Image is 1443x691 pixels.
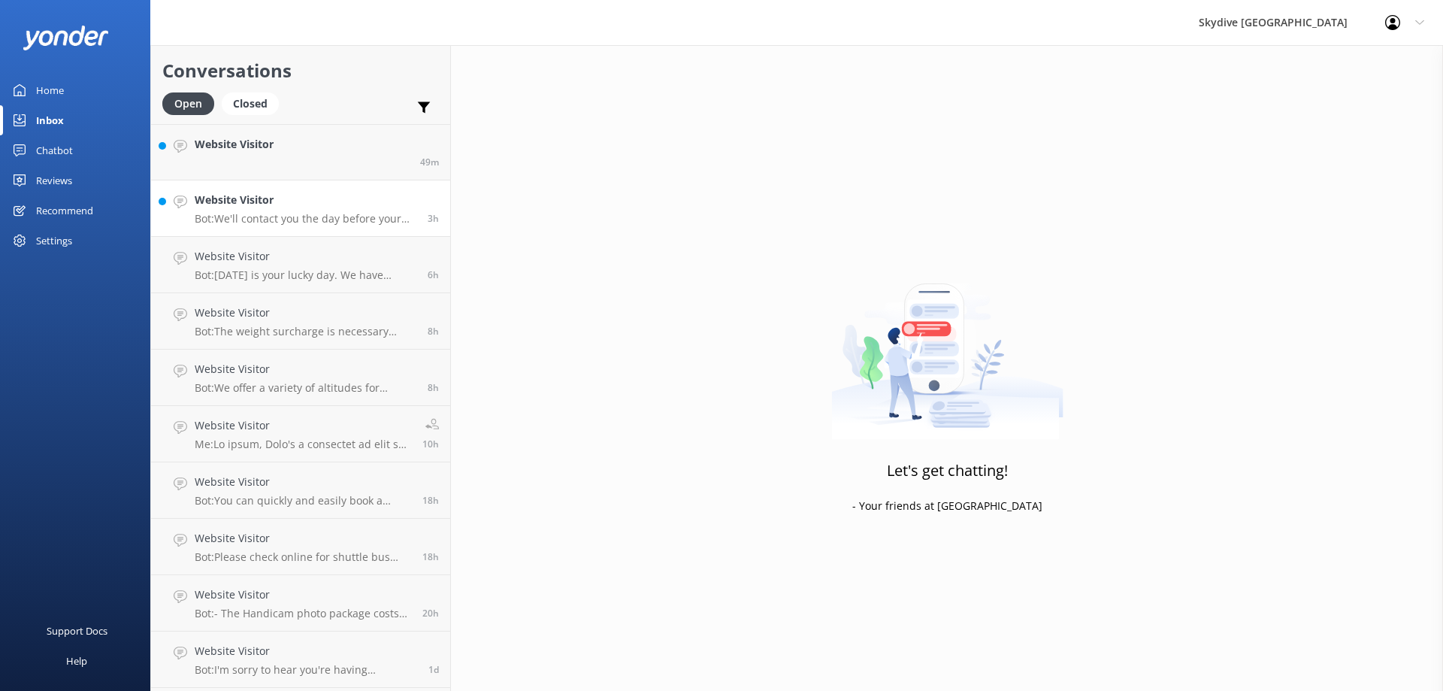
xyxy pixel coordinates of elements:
[151,293,450,350] a: Website VisitorBot:The weight surcharge is necessary because more weight in the harness puts addi...
[195,607,411,620] p: Bot: - The Handicam photo package costs $129 per person and includes photos of your entire experi...
[195,381,416,395] p: Bot: We offer a variety of altitudes for skydiving, with all dropzones providing jumps up to 15,0...
[36,105,64,135] div: Inbox
[195,212,416,226] p: Bot: We'll contact you the day before your jump by text message to confirm your booking. If you h...
[162,95,222,111] a: Open
[151,350,450,406] a: Website VisitorBot:We offer a variety of altitudes for skydiving, with all dropzones providing ju...
[162,92,214,115] div: Open
[195,305,416,321] h4: Website Visitor
[428,663,439,676] span: Aug 21 2025 02:51pm (UTC +10:00) Australia/Brisbane
[422,607,439,620] span: Aug 21 2025 08:58pm (UTC +10:00) Australia/Brisbane
[195,586,411,603] h4: Website Visitor
[852,498,1042,514] p: - Your friends at [GEOGRAPHIC_DATA]
[195,136,274,153] h4: Website Visitor
[36,135,73,165] div: Chatbot
[195,248,416,265] h4: Website Visitor
[151,406,450,462] a: Website VisitorMe:Lo ipsum, Dolo's a consectet ad elit se doeiusmo temporinci u lab-etdolore magn...
[195,643,417,659] h4: Website Visitor
[151,575,450,632] a: Website VisitorBot:- The Handicam photo package costs $129 per person and includes photos of your...
[195,438,411,451] p: Me: Lo ipsum, Dolo's a consectet ad elit se doeiusmo temporinci u lab-etdolore magnaa enimadmin v...
[195,530,411,547] h4: Website Visitor
[422,550,439,563] span: Aug 21 2025 11:02pm (UTC +10:00) Australia/Brisbane
[36,165,72,195] div: Reviews
[47,616,107,646] div: Support Docs
[428,325,439,338] span: Aug 22 2025 09:47am (UTC +10:00) Australia/Brisbane
[195,494,411,508] p: Bot: You can quickly and easily book a tandem skydive online and see live availability. Simply cl...
[422,438,439,450] span: Aug 22 2025 07:48am (UTC +10:00) Australia/Brisbane
[831,252,1063,440] img: artwork of a man stealing a conversation from at giant smartphone
[23,26,109,50] img: yonder-white-logo.png
[151,180,450,237] a: Website VisitorBot:We'll contact you the day before your jump by text message to confirm your boo...
[151,632,450,688] a: Website VisitorBot:I'm sorry to hear you're having problems with the booking process. Please call...
[195,417,411,434] h4: Website Visitor
[195,192,416,208] h4: Website Visitor
[222,95,286,111] a: Closed
[162,56,439,85] h2: Conversations
[195,550,411,564] p: Bot: Please check online for shuttle bus availability at [URL][DOMAIN_NAME].
[151,519,450,575] a: Website VisitorBot:Please check online for shuttle bus availability at [URL][DOMAIN_NAME].18h
[36,195,93,226] div: Recommend
[195,663,417,677] p: Bot: I'm sorry to hear you're having problems with the booking process. Please call us on [PHONE_...
[428,212,439,225] span: Aug 22 2025 02:17pm (UTC +10:00) Australia/Brisbane
[422,494,439,507] span: Aug 21 2025 11:04pm (UTC +10:00) Australia/Brisbane
[36,75,64,105] div: Home
[195,361,416,377] h4: Website Visitor
[151,124,450,180] a: Website Visitor49m
[66,646,87,676] div: Help
[151,237,450,293] a: Website VisitorBot:[DATE] is your lucky day. We have exclusive offers when you book direct! Visit...
[151,462,450,519] a: Website VisitorBot:You can quickly and easily book a tandem skydive online and see live availabil...
[195,325,416,338] p: Bot: The weight surcharge is necessary because more weight in the harness puts additional stress ...
[428,381,439,394] span: Aug 22 2025 09:19am (UTC +10:00) Australia/Brisbane
[222,92,279,115] div: Closed
[195,474,411,490] h4: Website Visitor
[887,459,1008,483] h3: Let's get chatting!
[428,268,439,281] span: Aug 22 2025 11:47am (UTC +10:00) Australia/Brisbane
[36,226,72,256] div: Settings
[195,268,416,282] p: Bot: [DATE] is your lucky day. We have exclusive offers when you book direct! Visit our specials ...
[420,156,439,168] span: Aug 22 2025 05:00pm (UTC +10:00) Australia/Brisbane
